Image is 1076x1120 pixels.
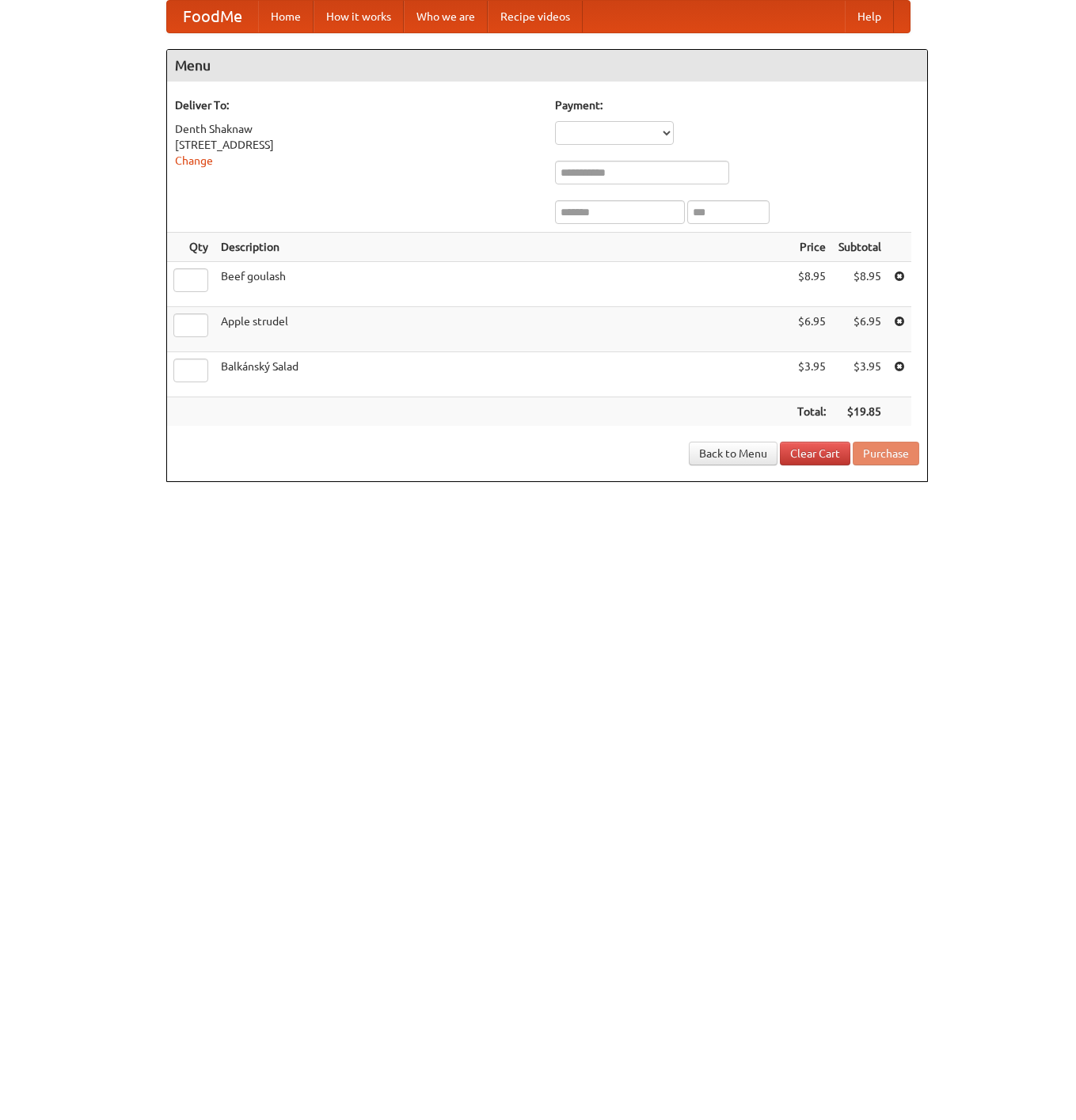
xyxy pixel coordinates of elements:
[791,397,832,427] th: Total:
[167,1,258,32] a: FoodMe
[175,97,539,113] h5: Deliver To:
[832,352,888,397] td: $3.95
[689,442,778,465] a: Back to Menu
[215,352,791,397] td: Balkánský Salad
[853,442,919,465] button: Purchase
[175,137,539,153] div: [STREET_ADDRESS]
[791,307,832,352] td: $6.95
[175,154,213,167] a: Change
[404,1,488,32] a: Who we are
[215,233,791,262] th: Description
[215,262,791,307] td: Beef goulash
[791,262,832,307] td: $8.95
[175,121,539,137] div: Denth Shaknaw
[780,442,850,465] a: Clear Cart
[791,352,832,397] td: $3.95
[488,1,583,32] a: Recipe videos
[832,307,888,352] td: $6.95
[314,1,404,32] a: How it works
[791,233,832,262] th: Price
[832,233,888,262] th: Subtotal
[167,50,927,82] h4: Menu
[832,262,888,307] td: $8.95
[167,233,215,262] th: Qty
[258,1,314,32] a: Home
[215,307,791,352] td: Apple strudel
[845,1,894,32] a: Help
[832,397,888,427] th: $19.85
[555,97,919,113] h5: Payment:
